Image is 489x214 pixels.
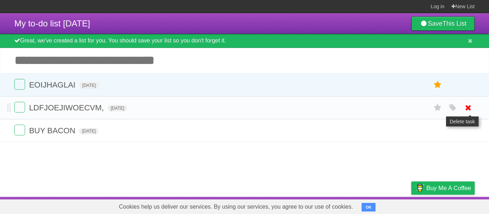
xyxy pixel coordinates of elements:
span: [DATE] [108,105,127,111]
label: Star task [431,102,445,114]
span: LDFJOEJIWOECVM, [29,103,106,112]
span: Buy me a coffee [426,182,471,194]
span: BUY BACON [29,126,77,135]
span: My to-do list [DATE] [14,19,90,28]
img: Buy me a coffee [415,182,425,194]
span: [DATE] [79,128,98,134]
a: Buy me a coffee [411,181,475,195]
span: [DATE] [79,82,99,89]
a: Terms [378,199,393,212]
a: Developers [340,199,369,212]
b: This List [442,20,466,27]
label: Done [14,125,25,135]
a: Privacy [402,199,421,212]
span: EOIJHAGLAI [29,80,77,89]
label: Done [14,79,25,90]
a: About [316,199,331,212]
a: SaveThis List [411,16,475,31]
span: Cookies help us deliver our services. By using our services, you agree to our use of cookies. [112,200,360,214]
label: Done [14,102,25,113]
button: OK [362,203,376,211]
label: Star task [431,79,445,91]
a: Suggest a feature [430,199,475,212]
